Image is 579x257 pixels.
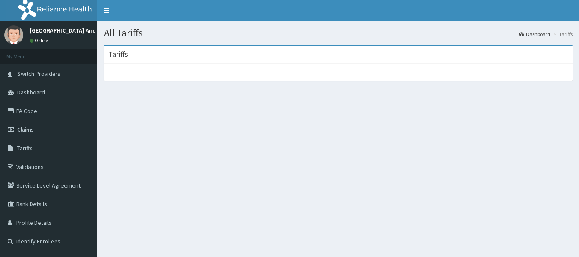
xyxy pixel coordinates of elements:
[519,30,550,38] a: Dashboard
[104,28,573,39] h1: All Tariffs
[4,25,23,44] img: User Image
[30,38,50,44] a: Online
[17,144,33,152] span: Tariffs
[108,50,128,58] h3: Tariffs
[17,70,61,77] span: Switch Providers
[17,126,34,133] span: Claims
[17,88,45,96] span: Dashboard
[30,28,115,33] p: [GEOGRAPHIC_DATA] And Clinics
[551,30,573,38] li: Tariffs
